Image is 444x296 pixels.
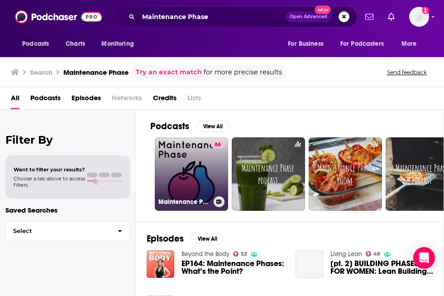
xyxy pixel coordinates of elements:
a: Beyond the Body [181,250,229,258]
span: Choose a tab above to access filters. [14,175,85,188]
button: Send feedback [384,68,430,76]
span: 53 [241,252,247,256]
img: EP164: Maintenance Phases: What’s the Point? [147,250,174,278]
span: 49 [373,252,380,256]
span: Podcasts [22,38,49,50]
a: Charts [60,35,91,53]
span: Lists [187,91,201,109]
button: open menu [395,35,428,53]
span: New [315,5,331,14]
h3: Search [30,68,53,77]
p: Saved Searches [5,206,130,214]
a: Try an exact match [136,67,202,78]
span: Open Advanced [290,15,327,19]
img: User Profile [409,7,429,27]
button: open menu [95,35,145,53]
button: open menu [16,35,61,53]
a: 53 [233,251,248,257]
span: Networks [112,91,142,109]
a: [pt. 2] BUILDING PHASES FOR WOMEN: Lean Building vs. Advanced Building Phases - Which Is Best For... [330,260,434,275]
a: Living Lean [330,250,362,258]
h2: Podcasts [150,121,189,132]
h3: Maintenance Phase [158,198,210,206]
button: open menu [282,35,335,53]
a: EP164: Maintenance Phases: What’s the Point? [181,260,285,275]
button: Select [5,221,130,241]
svg: Add a profile image [422,7,429,14]
input: Search podcasts, credits, & more... [138,10,286,24]
h3: Maintenance Phase [63,68,129,77]
button: View All [196,121,229,132]
span: 86 [215,141,221,150]
span: for more precise results [204,67,282,78]
span: More [401,38,417,50]
span: For Podcasters [340,38,384,50]
a: EpisodesView All [147,233,224,244]
span: For Business [288,38,324,50]
span: Monitoring [101,38,134,50]
a: PodcastsView All [150,121,229,132]
a: Podcasts [30,91,61,109]
span: Select [6,228,110,234]
h2: Filter By [5,133,130,146]
h2: Episodes [147,233,184,244]
img: Podchaser - Follow, Share and Rate Podcasts [15,8,102,25]
button: open menu [334,35,397,53]
span: Want to filter your results? [14,166,85,173]
a: [pt. 2] BUILDING PHASES FOR WOMEN: Lean Building vs. Advanced Building Phases - Which Is Best For... [296,250,323,278]
a: 86Maintenance Phase [155,137,228,211]
a: Show notifications dropdown [384,9,398,24]
button: Open AdvancedNew [286,11,331,22]
a: 49 [366,251,381,257]
button: View All [191,233,224,244]
div: Open Intercom Messenger [413,247,435,269]
a: 86 [211,141,224,148]
a: Episodes [72,91,101,109]
a: Show notifications dropdown [362,9,377,24]
div: Search podcasts, credits, & more... [114,6,357,27]
a: All [11,91,19,109]
button: Show profile menu [409,7,429,27]
span: Logged in as AutumnKatie [409,7,429,27]
a: Credits [153,91,177,109]
span: Charts [66,38,85,50]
